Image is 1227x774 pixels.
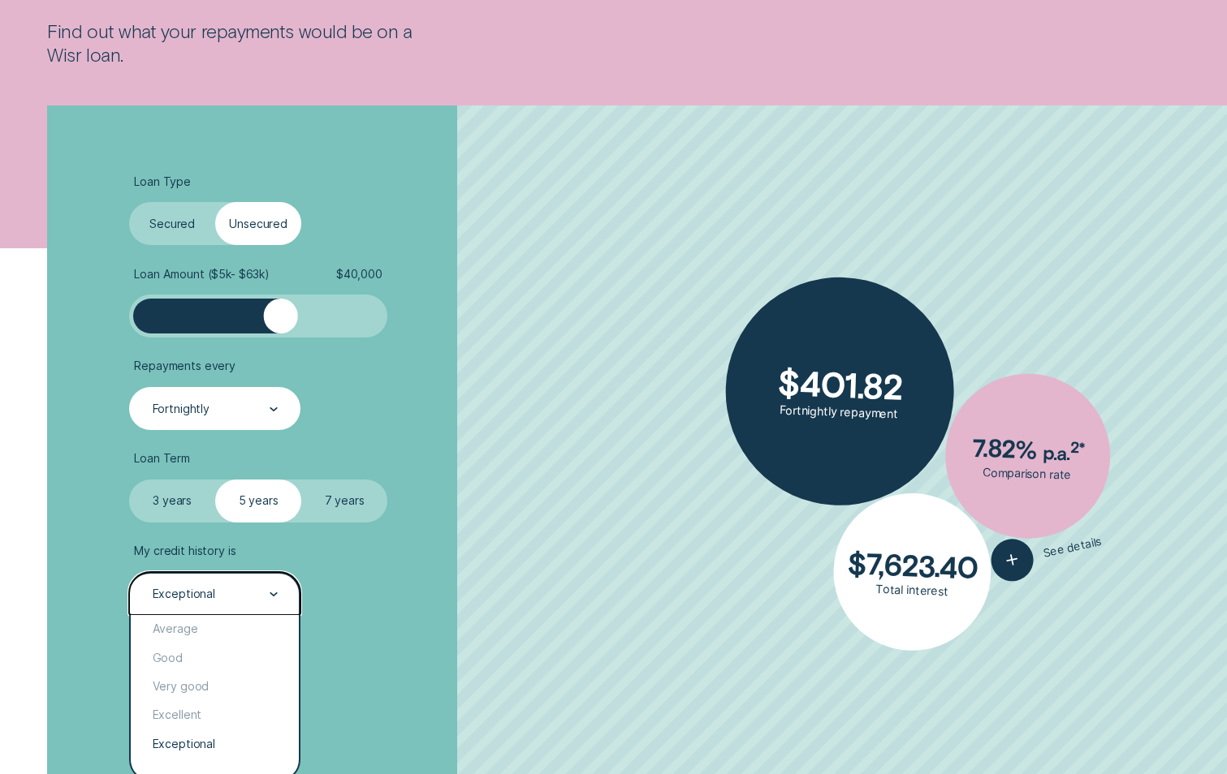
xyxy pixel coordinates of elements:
[987,519,1105,584] button: See details
[134,174,191,189] span: Loan Type
[1041,533,1102,560] span: See details
[215,202,301,245] label: Unsecured
[47,19,420,66] p: Find out what your repayments would be on a Wisr loan.
[131,729,299,758] div: Exceptional
[129,202,215,245] label: Secured
[134,359,235,373] span: Repayments every
[131,672,299,700] div: Very good
[153,587,215,601] div: Exceptional
[134,267,270,282] span: Loan Amount ( $5k - $63k )
[134,544,235,558] span: My credit history is
[153,402,210,416] div: Fortnightly
[215,479,301,522] label: 5 years
[131,701,299,729] div: Excellent
[131,615,299,643] div: Average
[131,643,299,672] div: Good
[336,267,382,282] span: $ 40,000
[129,479,215,522] label: 3 years
[134,451,190,466] span: Loan Term
[301,479,387,522] label: 7 years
